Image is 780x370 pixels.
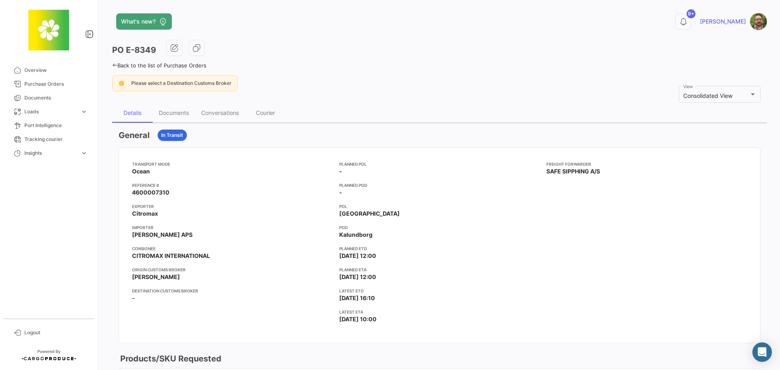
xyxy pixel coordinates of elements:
[339,231,373,239] span: Kalundborg
[80,149,88,157] span: expand_more
[121,17,156,26] span: What's new?
[339,188,342,197] span: -
[80,108,88,115] span: expand_more
[339,309,540,315] app-card-info-title: Latest ETA
[24,122,88,129] span: Port Intelligence
[6,77,91,91] a: Purchase Orders
[339,245,540,252] app-card-info-title: Planned ETD
[132,188,169,197] span: 4600007310
[112,44,156,56] h3: PO E-8349
[132,245,333,252] app-card-info-title: Consignee
[24,67,88,74] span: Overview
[339,210,400,218] span: [GEOGRAPHIC_DATA]
[6,91,91,105] a: Documents
[6,63,91,77] a: Overview
[24,149,77,157] span: Insights
[546,161,747,167] app-card-info-title: Freight Forwarder
[24,80,88,88] span: Purchase Orders
[6,119,91,132] a: Port Intelligence
[339,203,540,210] app-card-info-title: POL
[159,109,189,116] div: Documents
[161,132,183,139] span: In Transit
[24,329,88,336] span: Logout
[132,203,333,210] app-card-info-title: Exporter
[132,294,135,302] span: -
[119,130,149,141] h3: General
[132,273,180,281] span: [PERSON_NAME]
[339,224,540,231] app-card-info-title: POD
[24,108,77,115] span: Loads
[546,167,600,175] span: SAFE SIPPHING A/S
[339,315,377,323] span: [DATE] 10:00
[132,210,158,218] span: Citromax
[119,353,221,364] h3: Products/SKU Requested
[24,94,88,102] span: Documents
[339,182,540,188] app-card-info-title: Planned POD
[28,10,69,50] img: 8664c674-3a9e-46e9-8cba-ffa54c79117b.jfif
[132,161,333,167] app-card-info-title: Transport mode
[339,161,540,167] app-card-info-title: Planned POL
[201,109,239,116] div: Conversations
[116,13,172,30] button: What's new?
[123,109,141,116] div: Details
[256,109,275,116] div: Courier
[132,224,333,231] app-card-info-title: Importer
[683,92,732,99] span: Consolidated View
[752,342,772,362] div: Abrir Intercom Messenger
[24,136,88,143] span: Tracking courier
[339,273,376,281] span: [DATE] 12:00
[132,231,193,239] span: [PERSON_NAME] APS
[132,288,333,294] app-card-info-title: Destination Customs Broker
[132,182,333,188] app-card-info-title: Reference #
[339,167,342,175] span: -
[132,266,333,273] app-card-info-title: Origin Customs Broker
[750,13,767,30] img: SR.jpg
[132,167,150,175] span: Ocean
[339,294,375,302] span: [DATE] 16:10
[6,132,91,146] a: Tracking courier
[700,17,746,26] span: [PERSON_NAME]
[339,266,540,273] app-card-info-title: Planned ETA
[339,252,376,260] span: [DATE] 12:00
[112,62,206,69] a: Back to the list of Purchase Orders
[339,288,540,294] app-card-info-title: Latest ETD
[131,80,232,86] span: Please select a Destination Customs Broker
[132,252,210,260] span: CITROMAX INTERNATIONAL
